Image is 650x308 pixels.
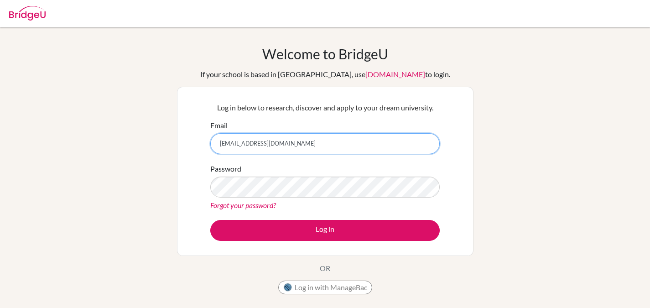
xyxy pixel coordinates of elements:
[320,263,330,274] p: OR
[210,102,440,113] p: Log in below to research, discover and apply to your dream university.
[200,69,450,80] div: If your school is based in [GEOGRAPHIC_DATA], use to login.
[365,70,425,78] a: [DOMAIN_NAME]
[210,163,241,174] label: Password
[262,46,388,62] h1: Welcome to BridgeU
[278,281,372,294] button: Log in with ManageBac
[9,6,46,21] img: Bridge-U
[210,201,276,209] a: Forgot your password?
[210,220,440,241] button: Log in
[210,120,228,131] label: Email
